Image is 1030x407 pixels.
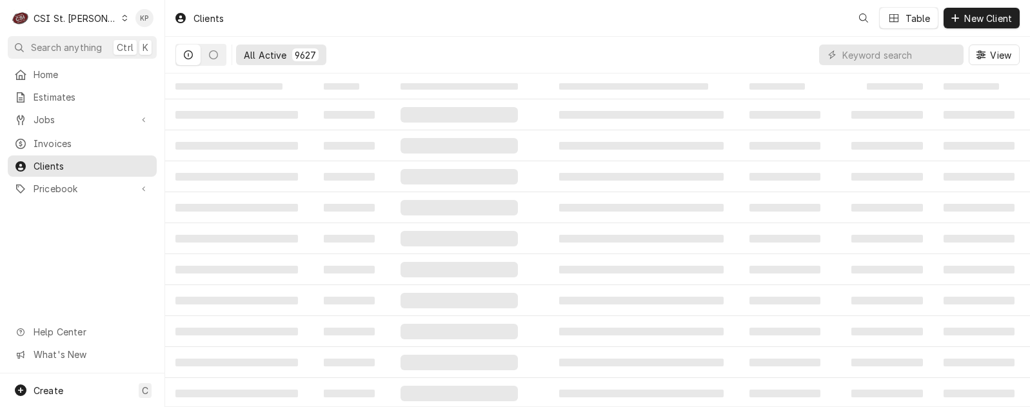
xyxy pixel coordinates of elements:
a: Invoices [8,133,157,154]
span: ‌ [559,142,723,150]
span: Estimates [34,90,150,104]
span: ‌ [944,266,1015,273]
span: ‌ [749,142,820,150]
span: ‌ [175,235,298,243]
span: ‌ [401,138,518,154]
span: ‌ [851,204,922,212]
span: ‌ [324,83,359,90]
span: ‌ [401,293,518,308]
span: ‌ [851,111,922,119]
span: ‌ [749,359,820,366]
div: Table [906,12,931,25]
div: CSI St. Louis's Avatar [12,9,30,27]
span: ‌ [749,83,805,90]
span: ‌ [749,328,820,335]
div: CSI St. [PERSON_NAME] [34,12,117,25]
span: ‌ [401,169,518,184]
span: ‌ [324,297,374,304]
span: ‌ [944,359,1015,366]
span: ‌ [944,297,1015,304]
span: ‌ [401,386,518,401]
span: ‌ [559,390,723,397]
input: Keyword search [842,45,957,65]
span: ‌ [851,173,922,181]
button: New Client [944,8,1020,28]
span: ‌ [401,231,518,246]
span: ‌ [851,328,922,335]
span: ‌ [401,200,518,215]
span: ‌ [559,359,723,366]
span: ‌ [944,390,1015,397]
span: Create [34,385,63,396]
div: All Active [244,48,287,62]
a: Home [8,64,157,85]
span: ‌ [175,142,298,150]
a: Go to Jobs [8,109,157,130]
span: ‌ [559,235,723,243]
span: ‌ [401,262,518,277]
span: ‌ [559,204,723,212]
span: ‌ [944,83,999,90]
span: ‌ [401,83,518,90]
span: ‌ [559,328,723,335]
a: Go to Help Center [8,321,157,342]
span: ‌ [944,204,1015,212]
span: ‌ [749,173,820,181]
span: ‌ [851,235,922,243]
span: ‌ [944,173,1015,181]
span: ‌ [851,297,922,304]
span: ‌ [944,111,1015,119]
span: ‌ [324,359,374,366]
span: Pricebook [34,182,131,195]
span: ‌ [401,355,518,370]
span: K [143,41,148,54]
span: Invoices [34,137,150,150]
span: ‌ [175,390,298,397]
a: Go to What's New [8,344,157,365]
span: ‌ [559,83,708,90]
span: C [142,384,148,397]
span: ‌ [559,173,723,181]
span: ‌ [867,83,922,90]
span: ‌ [175,83,282,90]
span: ‌ [851,142,922,150]
span: ‌ [401,324,518,339]
div: 9627 [295,48,317,62]
span: ‌ [749,204,820,212]
a: Go to Pricebook [8,178,157,199]
span: ‌ [749,235,820,243]
span: ‌ [749,111,820,119]
a: Estimates [8,86,157,108]
button: Search anythingCtrlK [8,36,157,59]
span: What's New [34,348,149,361]
span: Help Center [34,325,149,339]
span: ‌ [324,142,374,150]
span: Search anything [31,41,102,54]
span: ‌ [324,266,374,273]
div: KP [135,9,154,27]
div: Kym Parson's Avatar [135,9,154,27]
span: ‌ [324,173,374,181]
span: ‌ [175,359,298,366]
span: ‌ [559,266,723,273]
span: ‌ [324,328,374,335]
button: View [969,45,1020,65]
span: ‌ [175,328,298,335]
span: View [987,48,1014,62]
span: ‌ [559,111,723,119]
span: ‌ [175,111,298,119]
span: ‌ [175,173,298,181]
span: ‌ [175,266,298,273]
span: ‌ [324,235,374,243]
button: Open search [853,8,874,28]
span: ‌ [944,328,1015,335]
span: New Client [962,12,1015,25]
a: Clients [8,155,157,177]
span: ‌ [324,204,374,212]
span: ‌ [324,390,374,397]
span: ‌ [324,111,374,119]
span: Clients [34,159,150,173]
span: ‌ [559,297,723,304]
span: ‌ [175,204,298,212]
span: ‌ [851,266,922,273]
